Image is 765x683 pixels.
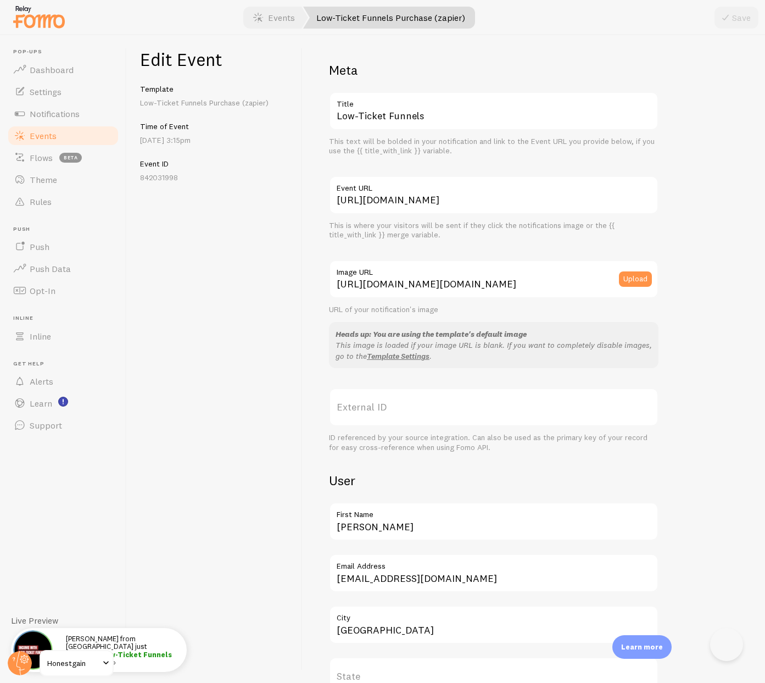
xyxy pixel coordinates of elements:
[7,258,120,280] a: Push Data
[329,433,658,452] div: ID referenced by your source integration. Can also be used as the primary key of your record for ...
[7,147,120,169] a: Flows beta
[13,315,120,322] span: Inline
[7,81,120,103] a: Settings
[7,280,120,302] a: Opt-In
[329,137,658,156] div: This text will be bolded in your notification and link to the Event URL you provide below, if you...
[58,397,68,407] svg: <p>Watch New Feature Tutorials!</p>
[30,108,80,119] span: Notifications
[30,64,74,75] span: Dashboard
[30,241,49,252] span: Push
[329,62,658,79] h2: Meta
[329,221,658,240] div: This is where your visitors will be sent if they click the notifications image or the {{ title_wi...
[329,554,658,573] label: Email Address
[13,48,120,55] span: Pop-ups
[7,414,120,436] a: Support
[13,226,120,233] span: Push
[140,84,289,94] h5: Template
[7,125,120,147] a: Events
[7,191,120,213] a: Rules
[7,392,120,414] a: Learn
[30,285,55,296] span: Opt-In
[12,3,66,31] img: fomo-relay-logo-orange.svg
[30,398,52,409] span: Learn
[612,635,672,659] div: Learn more
[30,376,53,387] span: Alerts
[710,628,743,661] iframe: Help Scout Beacon - Open
[367,351,429,361] a: Template Settings
[329,388,658,426] label: External ID
[7,236,120,258] a: Push
[140,97,289,108] p: Low-Ticket Funnels Purchase (zapier)
[7,370,120,392] a: Alerts
[329,472,658,489] h2: User
[30,130,57,141] span: Events
[140,159,289,169] h5: Event ID
[40,650,114,676] a: Honestgain
[30,420,62,431] span: Support
[140,172,289,183] p: 842031998
[30,331,51,342] span: Inline
[7,103,120,125] a: Notifications
[13,360,120,368] span: Get Help
[329,305,658,315] div: URL of your notification's image
[336,329,652,340] div: Heads up: You are using the template's default image
[140,48,289,71] h1: Edit Event
[47,657,99,670] span: Honestgain
[59,153,82,163] span: beta
[140,121,289,131] h5: Time of Event
[30,263,71,274] span: Push Data
[30,86,62,97] span: Settings
[7,325,120,347] a: Inline
[30,174,57,185] span: Theme
[329,502,658,521] label: First Name
[329,176,658,195] label: Event URL
[329,92,658,110] label: Title
[329,606,658,624] label: City
[30,196,52,207] span: Rules
[7,169,120,191] a: Theme
[336,340,652,362] p: This image is loaded if your image URL is blank. If you want to completely disable images, go to ...
[140,135,289,146] p: [DATE] 3:15pm
[329,260,658,279] label: Image URL
[7,59,120,81] a: Dashboard
[619,271,652,287] button: Upload
[621,642,663,652] p: Learn more
[30,152,53,163] span: Flows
